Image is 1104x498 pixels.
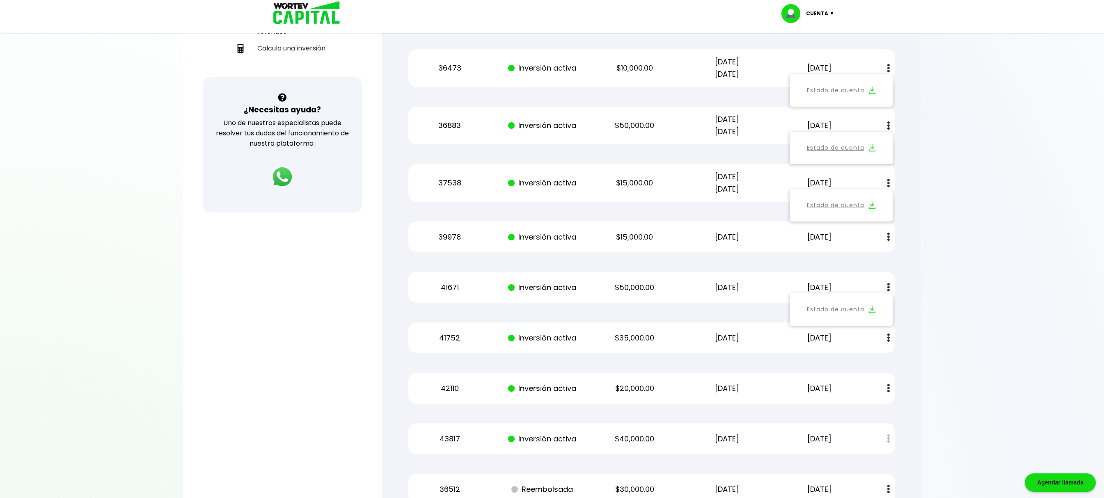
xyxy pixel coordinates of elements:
p: 41671 [411,281,489,294]
p: 42110 [411,382,489,395]
p: $20,000.00 [596,382,673,395]
p: [DATE] [781,281,859,294]
a: Estado de cuenta [807,143,864,153]
p: $15,000.00 [596,231,673,243]
p: Inversión activa [503,62,581,74]
p: 43817 [411,433,489,445]
img: icon-down [828,12,839,15]
p: Cuenta [806,7,828,20]
p: Uno de nuestros especialistas puede resolver tus dudas del funcionamiento de nuestra plataforma. [213,118,352,148]
p: $15,000.00 [596,177,673,189]
p: Inversión activa [503,177,581,189]
a: Estado de cuenta [807,200,864,210]
p: 37538 [411,177,489,189]
p: 41752 [411,332,489,344]
p: [DATE] [688,382,766,395]
p: Inversión activa [503,382,581,395]
p: 36883 [411,119,489,132]
p: [DATE] [688,433,766,445]
p: Inversión activa [503,281,581,294]
p: [DATE] [781,433,859,445]
button: Estado de cuenta [795,137,888,159]
p: [DATE] [781,382,859,395]
img: calculadora-icon.17d418c4.svg [236,44,245,53]
p: [DATE] [781,62,859,74]
p: 39978 [411,231,489,243]
p: $50,000.00 [596,281,673,294]
div: Agendar llamada [1025,473,1096,492]
p: Inversión activa [503,433,581,445]
p: 36473 [411,62,489,74]
p: [DATE] [781,231,859,243]
p: Inversión activa [503,231,581,243]
p: Inversión activa [503,119,581,132]
p: [DATE] [688,281,766,294]
p: $30,000.00 [596,483,673,496]
p: [DATE] [DATE] [688,113,766,138]
p: [DATE] [781,483,859,496]
p: 36512 [411,483,489,496]
p: $10,000.00 [596,62,673,74]
p: [DATE] [DATE] [688,171,766,195]
img: profile-image [781,4,806,23]
button: Estado de cuenta [795,79,888,102]
p: [DATE] [688,332,766,344]
p: $40,000.00 [596,433,673,445]
button: Estado de cuenta [795,194,888,217]
a: Estado de cuenta [807,85,864,96]
p: $50,000.00 [596,119,673,132]
p: $35,000.00 [596,332,673,344]
img: logos_whatsapp-icon.242b2217.svg [271,165,294,188]
p: [DATE] [781,119,859,132]
a: Estado de cuenta [807,304,864,315]
button: Estado de cuenta [795,298,888,321]
p: [DATE] [781,177,859,189]
p: [DATE] [688,483,766,496]
p: Inversión activa [503,332,581,344]
p: [DATE] [688,231,766,243]
p: [DATE] [781,332,859,344]
p: [DATE] [DATE] [688,56,766,80]
a: Calcula una inversión [233,40,332,57]
h3: ¿Necesitas ayuda? [244,104,321,116]
p: Reembolsada [503,483,581,496]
